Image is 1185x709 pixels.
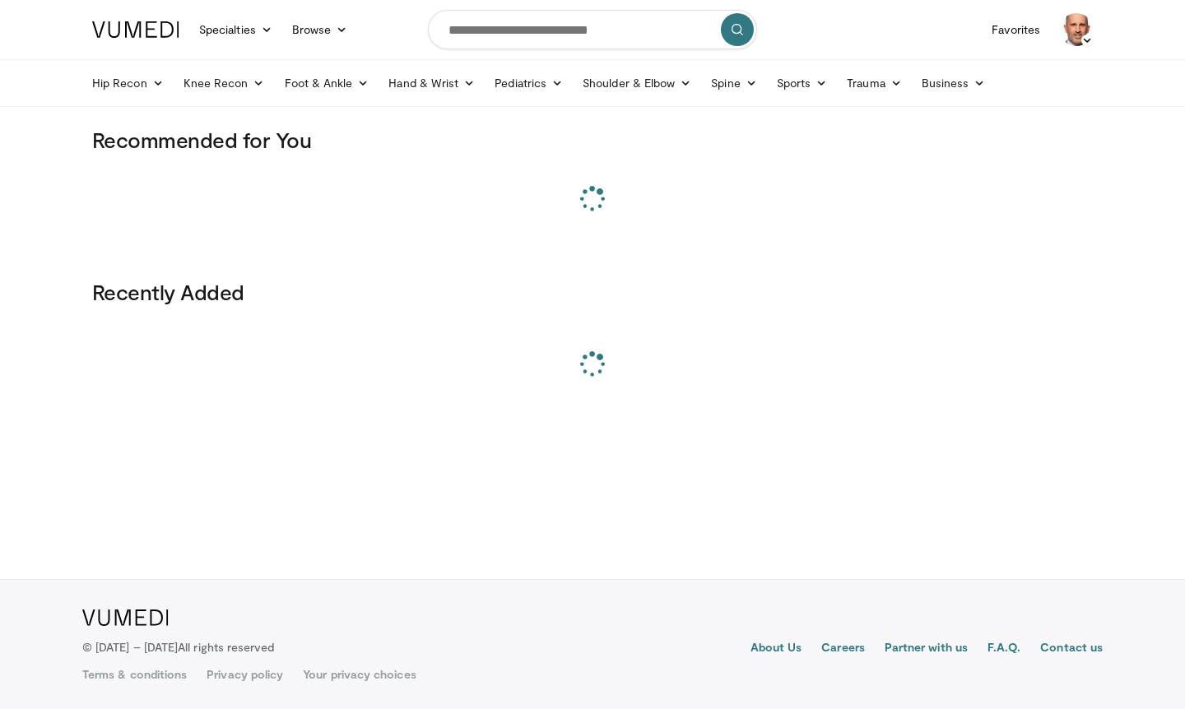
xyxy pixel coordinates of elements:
[485,67,573,100] a: Pediatrics
[189,13,282,46] a: Specialties
[912,67,996,100] a: Business
[750,639,802,659] a: About Us
[282,13,358,46] a: Browse
[573,67,701,100] a: Shoulder & Elbow
[92,21,179,38] img: VuMedi Logo
[821,639,865,659] a: Careers
[701,67,766,100] a: Spine
[92,279,1093,305] h3: Recently Added
[275,67,379,100] a: Foot & Ankle
[178,640,274,654] span: All rights reserved
[987,639,1020,659] a: F.A.Q.
[1040,639,1103,659] a: Contact us
[837,67,912,100] a: Trauma
[379,67,485,100] a: Hand & Wrist
[82,666,187,683] a: Terms & conditions
[92,127,1093,153] h3: Recommended for You
[174,67,275,100] a: Knee Recon
[982,13,1050,46] a: Favorites
[82,609,169,626] img: VuMedi Logo
[82,67,174,100] a: Hip Recon
[207,666,283,683] a: Privacy policy
[767,67,838,100] a: Sports
[82,639,275,656] p: © [DATE] – [DATE]
[1060,13,1093,46] img: Avatar
[303,666,416,683] a: Your privacy choices
[885,639,968,659] a: Partner with us
[428,10,757,49] input: Search topics, interventions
